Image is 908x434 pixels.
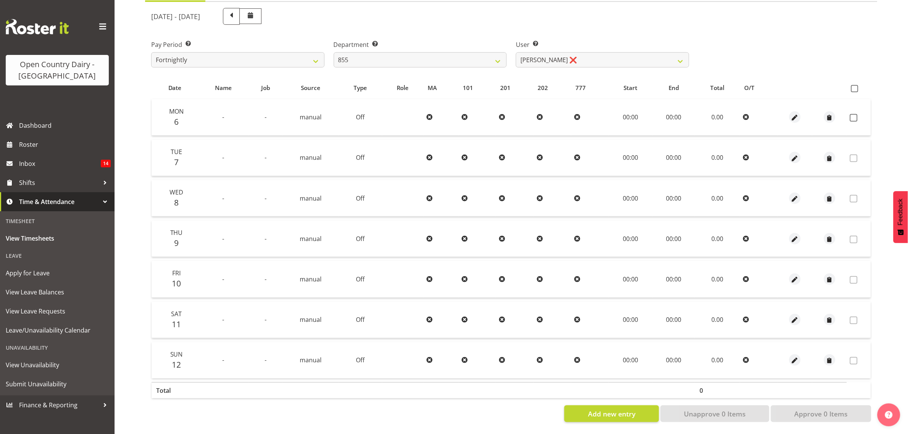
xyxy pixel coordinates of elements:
td: Off [339,99,382,136]
button: Approve 0 Items [771,405,871,422]
span: Date [168,84,182,92]
span: - [223,153,225,162]
a: View Unavailability [2,355,113,375]
span: Shifts [19,177,99,188]
span: Role [397,84,409,92]
span: - [223,194,225,203]
td: 00:00 [609,342,653,378]
span: - [223,275,225,283]
span: Sun [170,350,183,358]
td: Off [339,342,382,378]
span: Unapprove 0 Items [684,409,746,419]
span: Start [624,84,638,92]
span: 8 [174,197,179,208]
span: - [223,113,225,121]
td: 0.00 [695,342,740,378]
span: Finance & Reporting [19,399,99,411]
label: User [516,40,689,49]
span: Sat [171,310,182,318]
td: 0.00 [695,302,740,338]
span: Type [354,84,367,92]
span: View Leave Requests [6,305,109,317]
a: Apply for Leave [2,264,113,283]
td: Off [339,302,382,338]
label: Pay Period [151,40,325,49]
span: Thu [170,228,183,237]
span: 10 [172,278,181,289]
span: 201 [501,84,511,92]
span: 6 [174,116,179,127]
td: 00:00 [609,220,653,257]
td: 0.00 [695,180,740,217]
span: 9 [174,238,179,248]
img: Rosterit website logo [6,19,69,34]
span: Time & Attendance [19,196,99,207]
td: 00:00 [653,99,695,136]
span: - [265,194,267,203]
td: 00:00 [653,180,695,217]
span: manual [300,235,322,243]
span: Inbox [19,158,101,169]
button: Feedback - Show survey [893,191,908,243]
span: Mon [169,107,184,116]
td: 00:00 [609,302,653,338]
span: - [265,356,267,364]
td: 0.00 [695,261,740,297]
td: 00:00 [653,302,695,338]
span: View Timesheets [6,233,109,244]
span: Add new entry [588,409,635,419]
span: Total [711,84,725,92]
span: 777 [575,84,586,92]
span: 14 [101,160,111,167]
span: 101 [463,84,473,92]
span: manual [300,194,322,203]
span: End [669,84,679,92]
td: Off [339,140,382,176]
td: 00:00 [653,220,695,257]
span: Wed [170,188,183,196]
span: Feedback [897,199,904,225]
a: View Timesheets [2,229,113,248]
span: Dashboard [19,120,111,131]
a: View Leave Balances [2,283,113,302]
span: 11 [172,319,181,330]
span: manual [300,275,322,283]
span: Roster [19,139,111,150]
h5: [DATE] - [DATE] [151,12,200,21]
span: Tue [171,148,182,156]
td: 0.00 [695,99,740,136]
span: 12 [172,359,181,370]
td: Off [339,220,382,257]
a: Submit Unavailability [2,375,113,394]
span: Fri [172,269,181,277]
label: Department [334,40,507,49]
span: manual [300,113,322,121]
span: - [265,315,267,324]
div: Leave [2,248,113,264]
span: - [223,315,225,324]
div: Unavailability [2,340,113,355]
td: 00:00 [609,140,653,176]
span: 202 [538,84,548,92]
span: View Leave Balances [6,286,109,298]
span: manual [300,315,322,324]
div: Open Country Dairy - [GEOGRAPHIC_DATA] [13,59,101,82]
span: O/T [745,84,755,92]
td: 00:00 [653,342,695,378]
td: 00:00 [609,99,653,136]
td: 00:00 [609,261,653,297]
span: Leave/Unavailability Calendar [6,325,109,336]
span: - [223,356,225,364]
span: 7 [174,157,179,167]
a: Leave/Unavailability Calendar [2,321,113,340]
span: Apply for Leave [6,267,109,279]
td: Off [339,180,382,217]
span: - [265,113,267,121]
a: View Leave Requests [2,302,113,321]
span: Submit Unavailability [6,378,109,390]
span: Name [215,84,232,92]
td: 00:00 [609,180,653,217]
span: View Unavailability [6,359,109,371]
td: 00:00 [653,261,695,297]
td: 0.00 [695,140,740,176]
